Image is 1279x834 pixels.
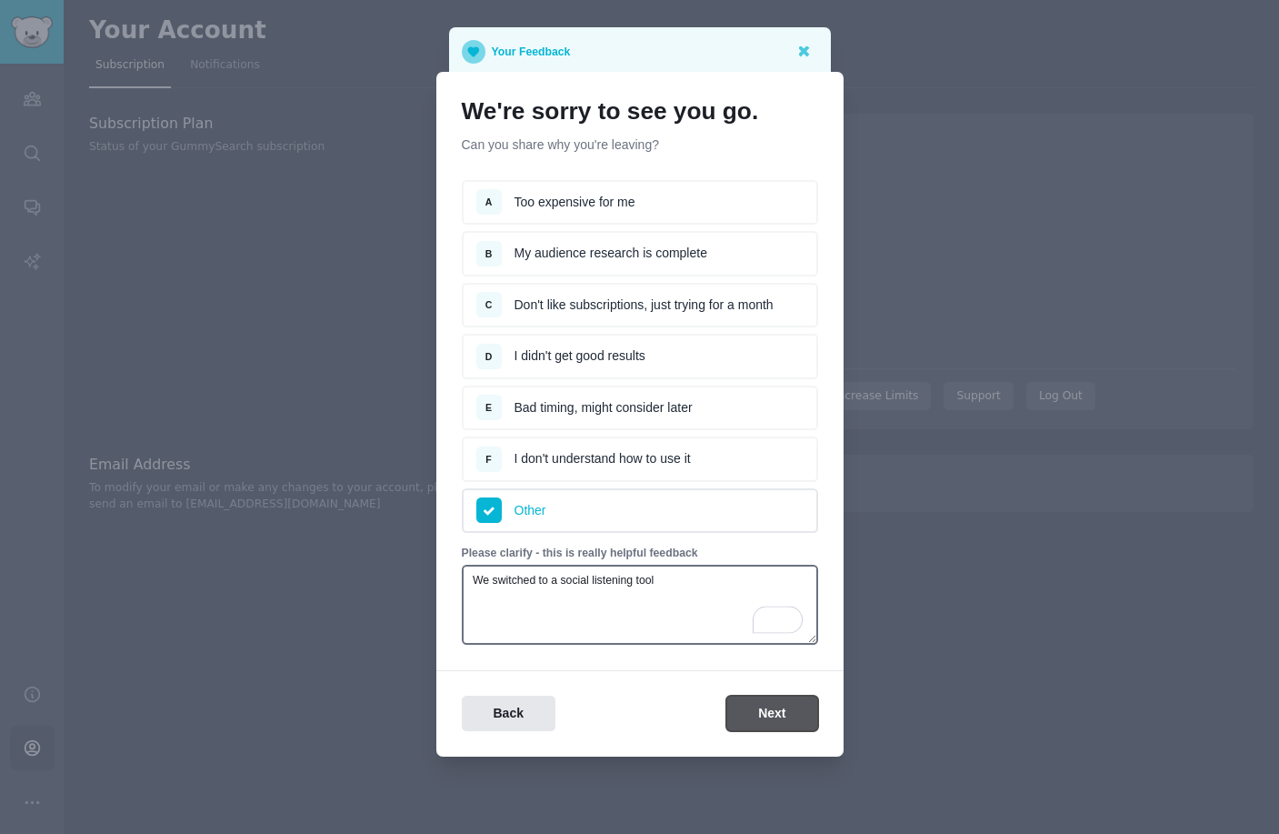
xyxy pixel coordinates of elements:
[462,565,818,645] textarea: To enrich screen reader interactions, please activate Accessibility in Grammarly extension settings
[492,40,571,64] p: Your Feedback
[462,136,818,155] p: Can you share why you're leaving?
[485,196,493,207] span: A
[485,351,493,362] span: D
[462,97,818,126] h1: We're sorry to see you go.
[485,248,493,259] span: B
[485,299,493,310] span: C
[462,696,555,731] button: Back
[485,454,491,465] span: F
[462,546,818,562] p: Please clarify - this is really helpful feedback
[485,402,492,413] span: E
[726,696,817,731] button: Next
